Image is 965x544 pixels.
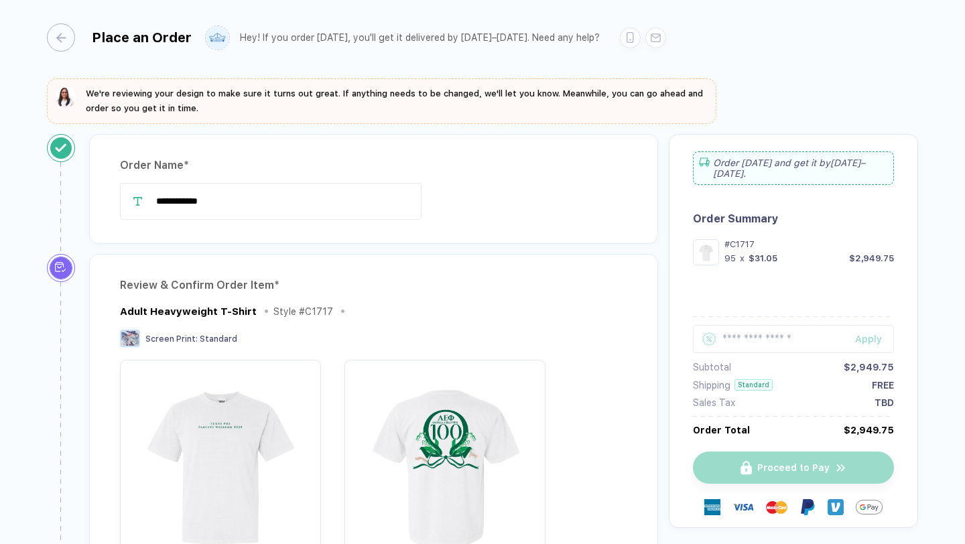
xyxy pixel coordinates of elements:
img: Venmo [828,499,844,515]
div: Subtotal [693,362,731,372]
div: Hey! If you order [DATE], you'll get it delivered by [DATE]–[DATE]. Need any help? [240,32,600,44]
div: Order Total [693,425,750,435]
img: 8937b9be-f10d-427e-bae9-6fc2bf23cdf4_nt_front_1756515894663.jpg [696,243,716,262]
div: FREE [872,380,894,391]
div: Order Summary [693,212,894,225]
button: We're reviewing your design to make sure it turns out great. If anything needs to be changed, we'... [55,86,708,116]
span: Standard [200,334,237,344]
div: TBD [875,397,894,408]
div: $2,949.75 [849,253,894,263]
div: $31.05 [749,253,777,263]
img: master-card [766,496,787,518]
img: Screen Print [120,330,140,347]
div: Review & Confirm Order Item [120,275,627,296]
div: Sales Tax [693,397,735,408]
div: Shipping [693,380,730,391]
span: We're reviewing your design to make sure it turns out great. If anything needs to be changed, we'... [86,88,703,113]
img: user profile [206,26,229,50]
div: Order [DATE] and get it by [DATE]–[DATE] . [693,151,894,185]
div: $2,949.75 [844,425,894,435]
img: Paypal [799,499,816,515]
img: express [704,499,720,515]
div: Style # C1717 [273,306,333,317]
div: Apply [855,334,894,344]
img: visa [732,496,754,518]
div: Adult Heavyweight T-Shirt [120,305,257,318]
div: Place an Order [92,29,192,46]
div: $2,949.75 [844,362,894,372]
button: Apply [838,325,894,353]
div: 95 [724,253,736,263]
img: GPay [856,494,883,521]
div: #C1717 [724,239,894,249]
div: Order Name [120,155,627,176]
img: sophie [55,86,76,108]
span: Screen Print : [145,334,198,344]
div: x [738,253,746,263]
div: Standard [734,379,773,391]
